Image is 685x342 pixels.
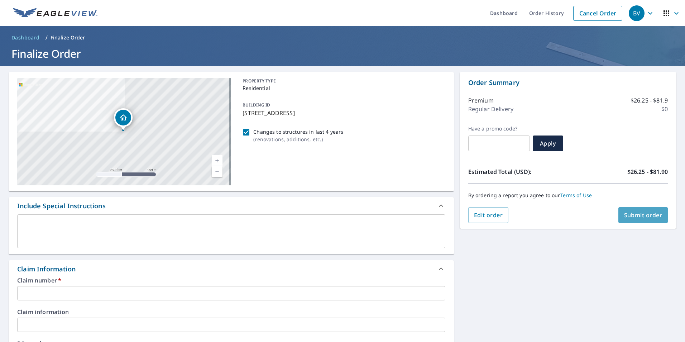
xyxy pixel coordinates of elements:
[468,105,513,113] p: Regular Delivery
[533,136,563,151] button: Apply
[17,277,445,283] label: Claim number
[45,33,48,42] li: /
[538,139,557,147] span: Apply
[51,34,85,41] p: Finalize Order
[13,8,97,19] img: EV Logo
[212,155,222,166] a: Current Level 17, Zoom In
[9,260,454,277] div: Claim Information
[9,46,676,61] h1: Finalize Order
[468,167,568,176] p: Estimated Total (USD):
[573,6,622,21] a: Cancel Order
[243,78,442,84] p: PROPERTY TYPE
[243,84,442,92] p: Residential
[468,96,494,105] p: Premium
[627,167,668,176] p: $26.25 - $81.90
[243,109,442,117] p: [STREET_ADDRESS]
[114,108,133,130] div: Dropped pin, building 1, Residential property, 744 SW Saint Croix Cv Port Saint Lucie, FL 34986
[212,166,222,177] a: Current Level 17, Zoom Out
[468,207,509,223] button: Edit order
[9,197,454,214] div: Include Special Instructions
[661,105,668,113] p: $0
[560,192,592,199] a: Terms of Use
[618,207,668,223] button: Submit order
[468,125,530,132] label: Have a promo code?
[468,78,668,87] p: Order Summary
[624,211,662,219] span: Submit order
[253,128,343,136] p: Changes to structures in last 4 years
[17,309,445,315] label: Claim information
[629,5,645,21] div: BV
[17,201,106,211] div: Include Special Instructions
[468,192,668,199] p: By ordering a report you agree to our
[9,32,676,43] nav: breadcrumb
[11,34,40,41] span: Dashboard
[9,32,43,43] a: Dashboard
[253,136,343,143] p: ( renovations, additions, etc. )
[17,264,76,274] div: Claim Information
[474,211,503,219] span: Edit order
[631,96,668,105] p: $26.25 - $81.9
[243,102,270,108] p: BUILDING ID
